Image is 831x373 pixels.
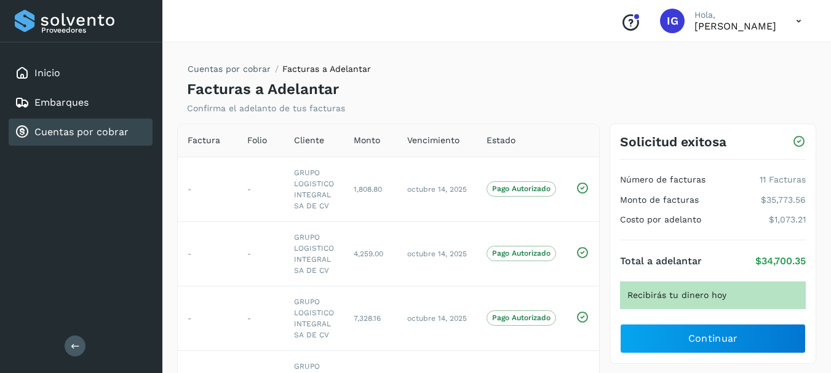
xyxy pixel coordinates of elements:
[354,185,382,194] span: 1,808.80
[9,60,153,87] div: Inicio
[694,10,776,20] p: Hola,
[178,157,237,221] td: -
[237,286,284,350] td: -
[354,249,383,258] span: 4,259.00
[694,20,776,32] p: ISABEL GARDUÑO DORANTES
[34,126,129,138] a: Cuentas por cobrar
[178,286,237,350] td: -
[769,214,806,225] p: $1,073.21
[237,157,284,221] td: -
[187,103,345,114] p: Confirma el adelanto de tus facturas
[620,134,726,149] h3: Solicitud exitosa
[41,26,148,34] p: Proveedores
[237,221,284,286] td: -
[620,324,806,353] button: Continuar
[354,134,380,147] span: Monto
[407,249,467,258] span: octubre 14, 2025
[688,332,738,345] span: Continuar
[620,214,701,225] h4: Costo por adelanto
[9,119,153,146] div: Cuentas por cobrar
[407,134,459,147] span: Vencimiento
[188,64,271,74] a: Cuentas por cobrar
[761,195,806,205] p: $35,773.56
[284,157,344,221] td: GRUPO LOGISTICO INTEGRAL SA DE CV
[620,175,706,185] h4: Número de facturas
[620,255,702,267] h4: Total a adelantar
[247,134,267,147] span: Folio
[487,134,515,147] span: Estado
[620,281,806,309] div: Recibirás tu dinero hoy
[760,175,806,185] p: 11 Facturas
[354,314,381,323] span: 7,328.16
[284,286,344,350] td: GRUPO LOGISTICO INTEGRAL SA DE CV
[282,64,371,74] span: Facturas a Adelantar
[407,314,467,323] span: octubre 14, 2025
[188,134,220,147] span: Factura
[492,184,551,193] p: Pago Autorizado
[34,67,60,79] a: Inicio
[284,221,344,286] td: GRUPO LOGISTICO INTEGRAL SA DE CV
[407,185,467,194] span: octubre 14, 2025
[9,89,153,116] div: Embarques
[178,221,237,286] td: -
[492,249,551,257] p: Pago Autorizado
[492,313,551,322] p: Pago Autorizado
[755,255,806,267] p: $34,700.35
[294,134,324,147] span: Cliente
[187,80,339,98] h4: Facturas a Adelantar
[34,96,89,108] a: Embarques
[187,63,371,80] nav: breadcrumb
[620,195,699,205] h4: Monto de facturas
